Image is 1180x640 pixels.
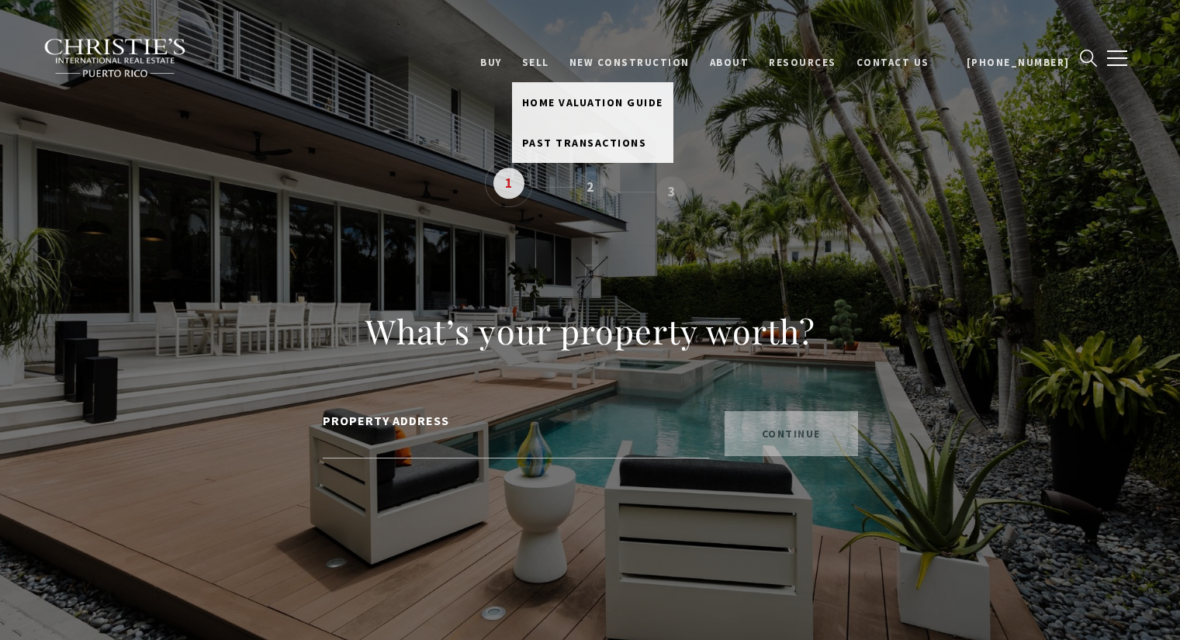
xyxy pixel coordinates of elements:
a: Resources [759,43,846,72]
span: New Construction [569,50,690,64]
span: Past Transactions [522,136,647,150]
span: Home Valuation Guide [522,95,663,109]
a: Past Transactions [512,123,673,163]
li: 1 [493,162,524,193]
a: New Construction [559,43,700,72]
span: Contact Us [856,50,929,64]
a: About [700,43,760,72]
a: SELL [512,43,559,72]
li: 2 [575,162,606,193]
a: BUY [470,43,512,72]
label: PROPERTY ADDRESS [323,411,709,431]
a: Home Valuation Guide [512,82,673,123]
img: Christie's International Real Estate black text logo [43,38,188,78]
h2: What’s your property worth? [86,310,1095,353]
a: 📞 [PHONE_NUMBER] [940,43,1080,72]
li: 3 [656,162,687,193]
span: 📞 [PHONE_NUMBER] [950,50,1070,64]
